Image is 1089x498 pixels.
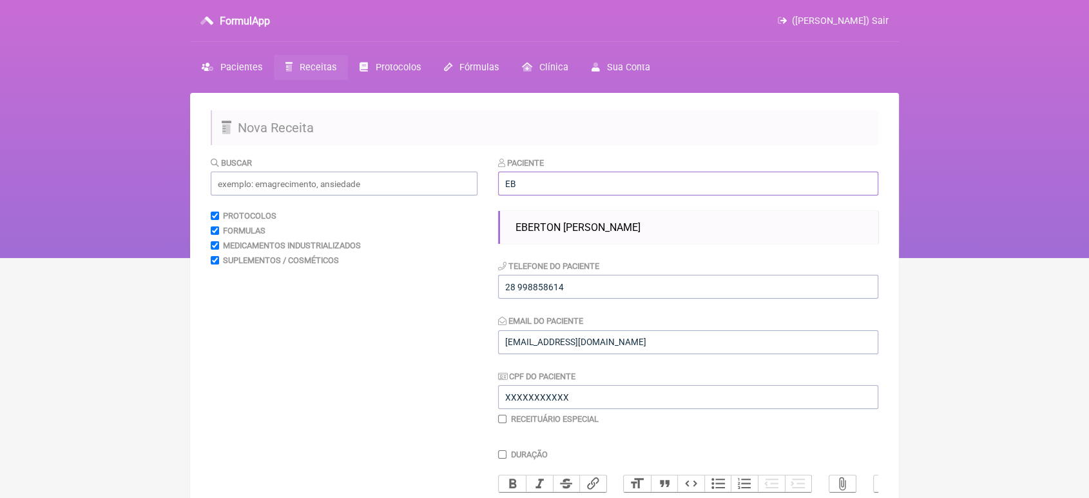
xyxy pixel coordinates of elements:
[223,226,265,235] label: Formulas
[758,475,785,492] button: Decrease Level
[731,475,758,492] button: Numbers
[792,15,889,26] span: ([PERSON_NAME]) Sair
[211,110,878,145] h2: Nova Receita
[526,475,553,492] button: Italic
[539,62,568,73] span: Clínica
[498,158,544,168] label: Paciente
[220,62,262,73] span: Pacientes
[511,450,548,459] label: Duração
[624,475,651,492] button: Heading
[677,475,704,492] button: Code
[432,55,510,80] a: Fórmulas
[376,62,421,73] span: Protocolos
[274,55,348,80] a: Receitas
[211,158,252,168] label: Buscar
[499,475,526,492] button: Bold
[874,475,901,492] button: Undo
[778,15,889,26] a: ([PERSON_NAME]) Sair
[498,261,599,271] label: Telefone do Paciente
[211,172,477,195] input: exemplo: emagrecimento, ansiedade
[510,55,580,80] a: Clínica
[498,316,583,326] label: Email do Paciente
[704,475,731,492] button: Bullets
[579,475,606,492] button: Link
[829,475,856,492] button: Attach Files
[516,221,640,234] span: EBERTON [PERSON_NAME]
[300,62,336,73] span: Receitas
[553,475,580,492] button: Strikethrough
[607,62,650,73] span: Sua Conta
[190,55,274,80] a: Pacientes
[223,241,361,250] label: Medicamentos Industrializados
[511,414,599,424] label: Receituário Especial
[223,211,276,221] label: Protocolos
[651,475,678,492] button: Quote
[223,255,339,265] label: Suplementos / Cosméticos
[580,55,662,80] a: Sua Conta
[785,475,812,492] button: Increase Level
[498,372,575,381] label: CPF do Paciente
[459,62,499,73] span: Fórmulas
[220,15,270,27] h3: FormulApp
[348,55,432,80] a: Protocolos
